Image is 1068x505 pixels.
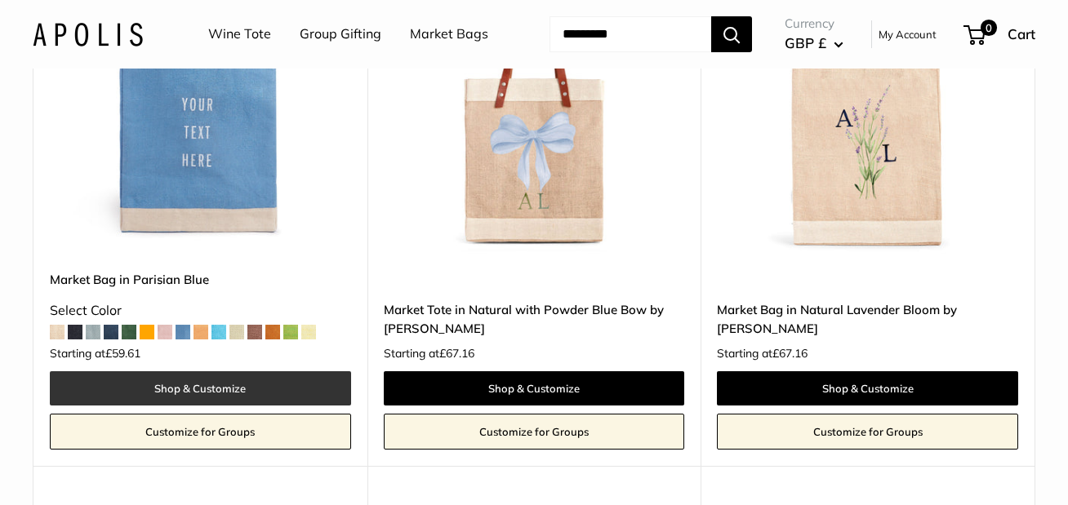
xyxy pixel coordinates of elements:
[717,414,1018,450] a: Customize for Groups
[50,270,351,289] a: Market Bag in Parisian Blue
[772,346,808,361] span: £67.16
[717,348,808,359] span: Starting at
[300,22,381,47] a: Group Gifting
[1008,25,1035,42] span: Cart
[33,22,143,46] img: Apolis
[981,20,997,36] span: 0
[550,16,711,52] input: Search...
[208,22,271,47] a: Wine Tote
[384,348,474,359] span: Starting at
[384,371,685,405] a: Shop & Customize
[384,414,685,450] a: Customize for Groups
[105,346,140,361] span: £59.61
[965,21,1035,47] a: 0 Cart
[384,300,685,339] a: Market Tote in Natural with Powder Blue Bow by [PERSON_NAME]
[439,346,474,361] span: £67.16
[50,414,351,450] a: Customize for Groups
[879,24,937,44] a: My Account
[50,299,351,323] div: Select Color
[50,371,351,405] a: Shop & Customize
[711,16,752,52] button: Search
[717,371,1018,405] a: Shop & Customize
[785,12,843,35] span: Currency
[410,22,488,47] a: Market Bags
[50,348,140,359] span: Starting at
[785,30,843,56] button: GBP £
[785,34,826,51] span: GBP £
[717,300,1018,339] a: Market Bag in Natural Lavender Bloom by [PERSON_NAME]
